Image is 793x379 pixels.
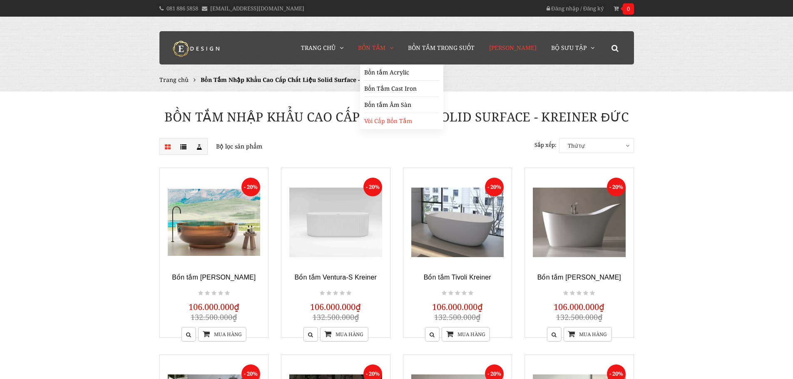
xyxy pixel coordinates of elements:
i: Not rated yet! [448,290,453,297]
span: 132.500.000₫ [434,312,480,322]
span: 132.500.000₫ [191,312,237,322]
span: - 20% [241,178,260,196]
a: Bồn tắm [PERSON_NAME] [537,274,621,281]
a: [PERSON_NAME] [483,31,543,64]
i: Not rated yet! [211,290,216,297]
span: / [580,5,582,12]
div: Not rated yet! [562,288,596,298]
span: Trang chủ [301,44,336,52]
h1: Bồn Tắm Nhập Khẩu Cao Cấp Chất Liệu Solid Surface - Kreiner Đức [153,108,640,126]
span: 132.500.000₫ [556,312,602,322]
label: Sắp xếp: [534,138,557,152]
span: 106.000.000₫ [310,301,361,312]
i: Not rated yet! [455,290,460,297]
i: Not rated yet! [198,290,203,297]
div: Not rated yet! [318,288,353,298]
i: Not rated yet! [320,290,325,297]
a: Mua hàng [320,327,368,342]
a: Bồn Tắm [352,31,400,64]
i: Not rated yet! [225,290,230,297]
i: Not rated yet! [563,290,568,297]
a: Bộ Sưu Tập [545,31,601,64]
span: Thứ tự [559,139,634,153]
a: Bồn tắm Âm Sàn [364,97,439,113]
div: Not rated yet! [197,288,231,298]
a: Trang chủ [295,31,350,64]
a: Bồn tắm Tivoli Kreiner [424,274,491,281]
span: - 20% [607,178,626,196]
span: Bồn Tắm Trong Suốt [408,44,475,52]
span: [PERSON_NAME] [489,44,537,52]
a: Bồn tắm Ventura-S Kreiner [295,274,377,281]
a: Mua hàng [198,327,246,342]
a: Bồn Tắm Cast Iron [364,81,439,97]
p: Bộ lọc sản phẩm [159,138,390,155]
span: 132.500.000₫ [313,312,359,322]
i: Not rated yet! [468,290,473,297]
span: 0 [623,3,634,15]
span: - 20% [363,178,382,196]
span: - 20% [485,178,504,196]
a: Bồn tắm Acrylic [364,64,439,81]
i: Not rated yet! [442,290,447,297]
span: 106.000.000₫ [189,301,239,312]
a: Trang chủ [159,76,189,84]
i: Not rated yet! [340,290,345,297]
div: Not rated yet! [440,288,475,298]
i: Not rated yet! [346,290,351,297]
span: Bộ Sưu Tập [551,44,587,52]
i: Not rated yet! [570,290,575,297]
i: Not rated yet! [583,290,588,297]
span: 106.000.000₫ [554,301,604,312]
a: Mua hàng [563,327,612,342]
a: Vòi Cấp Bồn Tắm [364,113,439,129]
span: 106.000.000₫ [432,301,483,312]
i: Not rated yet! [205,290,210,297]
a: 081 886 5858 [167,5,198,12]
i: Not rated yet! [462,290,467,297]
span: Bồn Tắm Nhập Khẩu Cao Cấp Chất Liệu Solid Surface - Kreiner Đức [201,76,396,84]
i: Not rated yet! [577,290,582,297]
span: Bồn Tắm [358,44,385,52]
i: Not rated yet! [333,290,338,297]
i: Not rated yet! [326,290,331,297]
img: logo Kreiner Germany - Edesign Interior [166,40,228,57]
a: Bồn tắm [PERSON_NAME] [172,274,256,281]
a: Mua hàng [442,327,490,342]
i: Not rated yet! [218,290,223,297]
a: Bồn Tắm Trong Suốt [402,31,481,64]
i: Not rated yet! [590,290,595,297]
a: [EMAIL_ADDRESS][DOMAIN_NAME] [210,5,304,12]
